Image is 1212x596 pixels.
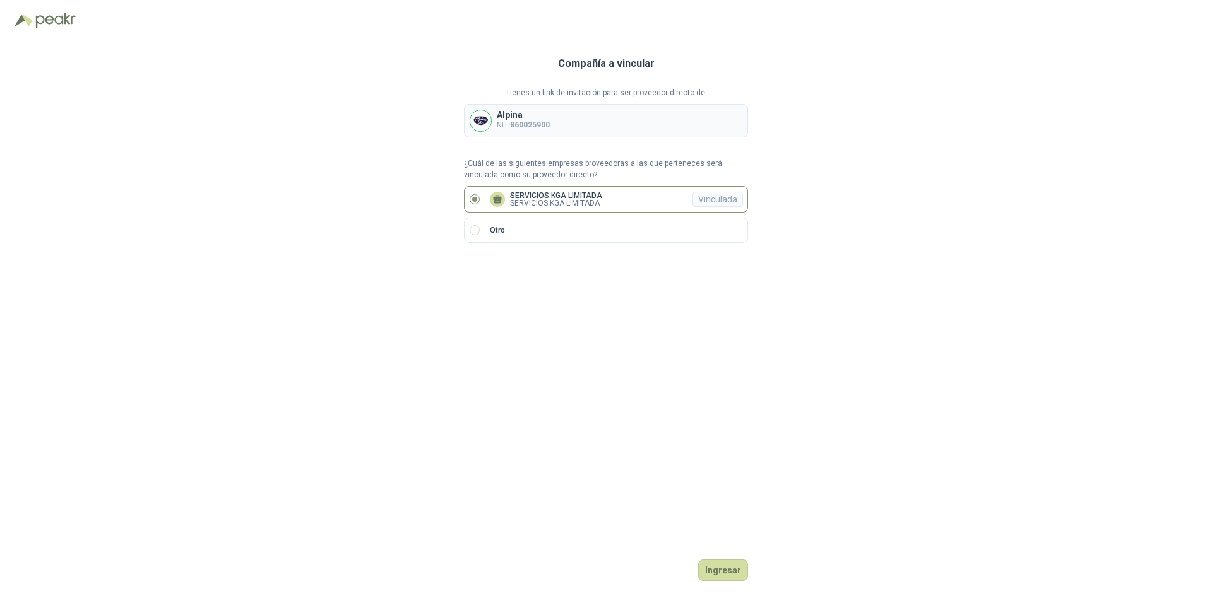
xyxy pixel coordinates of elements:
[470,110,491,131] img: Company Logo
[510,192,602,199] p: SERVICIOS KGA LIMITADA
[698,559,748,581] button: Ingresar
[490,225,505,237] p: Otro
[510,120,550,129] b: 860025900
[510,199,602,207] p: SERVICIOS KGA LIMITADA
[464,158,748,182] p: ¿Cuál de las siguientes empresas proveedoras a las que perteneces será vinculada como su proveedo...
[558,56,655,72] h3: Compañía a vincular
[15,14,33,26] img: Logo
[497,119,550,131] p: NIT
[35,13,76,28] img: Peakr
[497,110,550,119] p: Alpina
[692,192,743,207] div: Vinculada
[464,87,748,99] p: Tienes un link de invitación para ser proveedor directo de:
